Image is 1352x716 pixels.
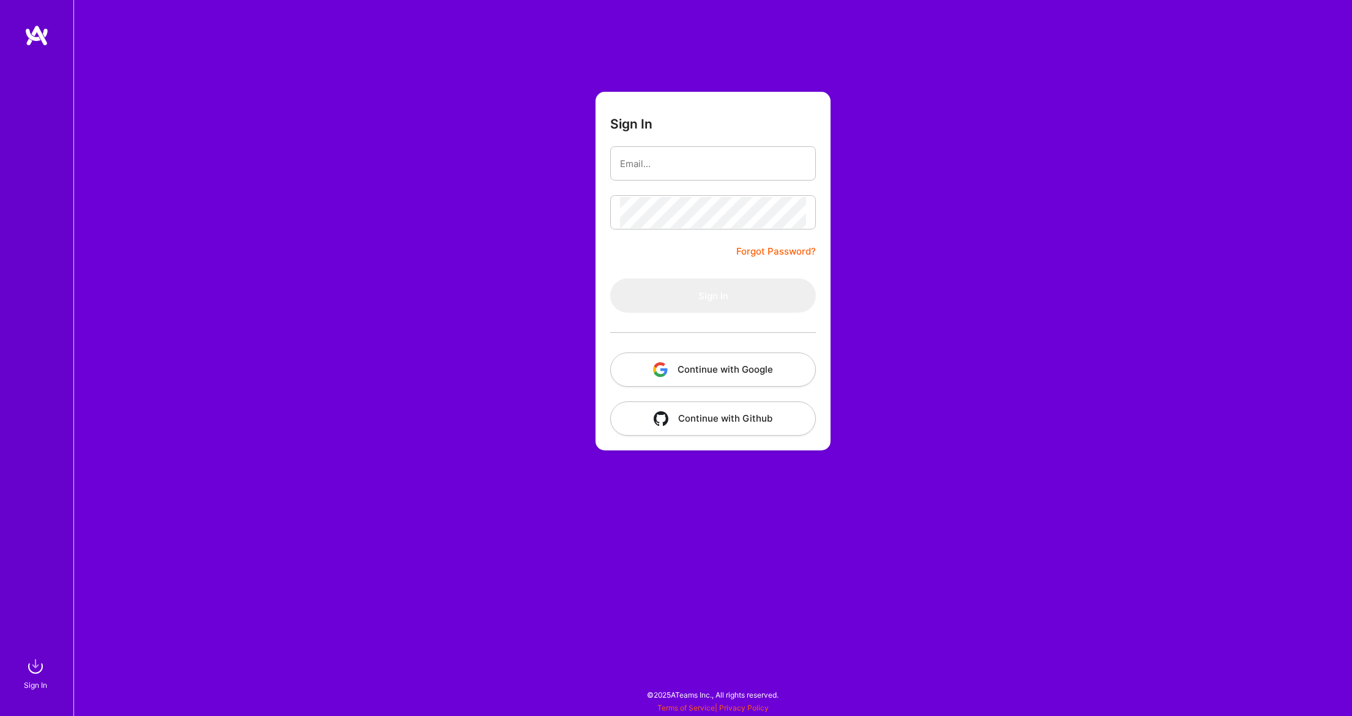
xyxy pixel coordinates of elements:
a: Forgot Password? [736,244,816,259]
button: Continue with Google [610,352,816,387]
input: Email... [620,148,806,179]
div: © 2025 ATeams Inc., All rights reserved. [73,679,1352,710]
a: Terms of Service [657,703,715,712]
img: sign in [23,654,48,679]
h3: Sign In [610,116,652,132]
img: icon [653,362,668,377]
span: | [657,703,769,712]
a: Privacy Policy [719,703,769,712]
img: logo [24,24,49,47]
div: Sign In [24,679,47,692]
button: Continue with Github [610,401,816,436]
button: Sign In [610,278,816,313]
a: sign inSign In [26,654,48,692]
img: icon [654,411,668,426]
